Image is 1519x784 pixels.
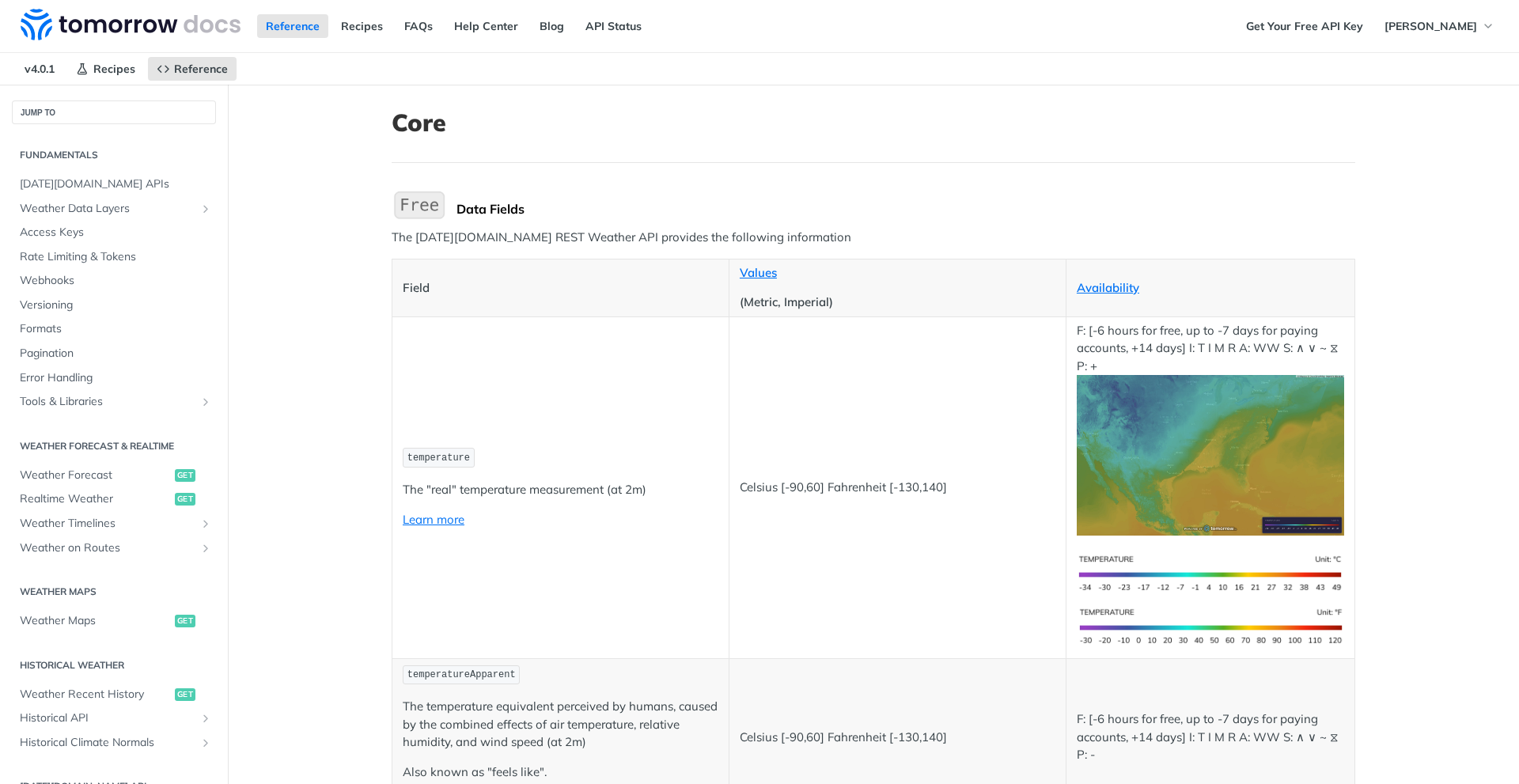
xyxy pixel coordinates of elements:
h2: Fundamentals [12,148,216,162]
button: JUMP TO [12,100,216,124]
a: Blog [531,14,573,38]
span: Error Handling [20,370,212,386]
h1: Core [392,108,1355,137]
h2: Weather Forecast & realtime [12,439,216,453]
a: Error Handling [12,366,216,390]
a: Weather Forecastget [12,464,216,487]
p: The [DATE][DOMAIN_NAME] REST Weather API provides the following information [392,229,1355,247]
span: Versioning [20,297,212,313]
span: Rate Limiting & Tokens [20,249,212,265]
a: Tools & LibrariesShow subpages for Tools & Libraries [12,390,216,414]
a: Weather on RoutesShow subpages for Weather on Routes [12,536,216,560]
p: The temperature equivalent perceived by humans, caused by the combined effects of air temperature... [403,698,718,752]
p: Celsius [-90,60] Fahrenheit [-130,140] [740,729,1055,747]
button: Show subpages for Weather Timelines [199,517,212,530]
span: Weather on Routes [20,540,195,556]
span: get [175,688,195,701]
img: Tomorrow.io Weather API Docs [21,9,241,40]
a: Recipes [332,14,392,38]
button: [PERSON_NAME] [1376,14,1503,38]
a: [DATE][DOMAIN_NAME] APIs [12,172,216,196]
a: Webhooks [12,269,216,293]
span: Recipes [93,62,135,76]
span: get [175,615,195,627]
span: Historical Climate Normals [20,735,195,751]
button: Show subpages for Historical Climate Normals [199,737,212,749]
h2: Weather Maps [12,585,216,599]
span: Expand image [1077,565,1344,580]
code: temperatureApparent [403,665,520,685]
button: Show subpages for Historical API [199,712,212,725]
span: Weather Recent History [20,687,171,703]
a: Availability [1077,280,1139,295]
p: (Metric, Imperial) [740,294,1055,312]
span: Weather Forecast [20,468,171,483]
span: v4.0.1 [16,57,63,81]
p: Also known as "feels like". [403,763,718,782]
a: Reference [257,14,328,38]
button: Show subpages for Weather Data Layers [199,203,212,215]
span: get [175,493,195,506]
span: [PERSON_NAME] [1385,19,1477,33]
p: Field [403,279,718,297]
a: FAQs [396,14,441,38]
a: Formats [12,317,216,341]
a: API Status [577,14,650,38]
a: Access Keys [12,221,216,244]
span: Formats [20,321,212,337]
span: Pagination [20,346,212,362]
button: Show subpages for Weather on Routes [199,542,212,555]
a: Pagination [12,342,216,365]
span: Realtime Weather [20,491,171,507]
a: Rate Limiting & Tokens [12,245,216,269]
span: Weather Data Layers [20,201,195,217]
span: Access Keys [20,225,212,241]
span: Historical API [20,710,195,726]
a: Weather TimelinesShow subpages for Weather Timelines [12,512,216,536]
a: Weather Recent Historyget [12,683,216,706]
p: F: [-6 hours for free, up to -7 days for paying accounts, +14 days] I: T I M R A: WW S: ∧ ∨ ~ ⧖ P: + [1077,322,1344,536]
a: Historical APIShow subpages for Historical API [12,706,216,730]
a: Get Your Free API Key [1237,14,1372,38]
a: Reference [148,57,237,81]
h2: Historical Weather [12,658,216,672]
span: Weather Timelines [20,516,195,532]
button: Show subpages for Tools & Libraries [199,396,212,408]
span: Reference [174,62,228,76]
a: Recipes [67,57,144,81]
a: Realtime Weatherget [12,487,216,511]
span: Tools & Libraries [20,394,195,410]
a: Versioning [12,294,216,317]
p: The "real" temperature measurement (at 2m) [403,481,718,499]
a: Weather Mapsget [12,609,216,633]
code: temperature [403,448,475,468]
p: Celsius [-90,60] Fahrenheit [-130,140] [740,479,1055,497]
a: Weather Data LayersShow subpages for Weather Data Layers [12,197,216,221]
span: get [175,469,195,482]
a: Learn more [403,512,464,527]
span: Expand image [1077,618,1344,633]
a: Historical Climate NormalsShow subpages for Historical Climate Normals [12,731,216,755]
a: Values [740,265,777,280]
p: F: [-6 hours for free, up to -7 days for paying accounts, +14 days] I: T I M R A: WW S: ∧ ∨ ~ ⧖ P: - [1077,710,1344,764]
a: Help Center [445,14,527,38]
div: Data Fields [456,201,1355,217]
span: Expand image [1077,447,1344,462]
span: Weather Maps [20,613,171,629]
span: Webhooks [20,273,212,289]
span: [DATE][DOMAIN_NAME] APIs [20,176,212,192]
